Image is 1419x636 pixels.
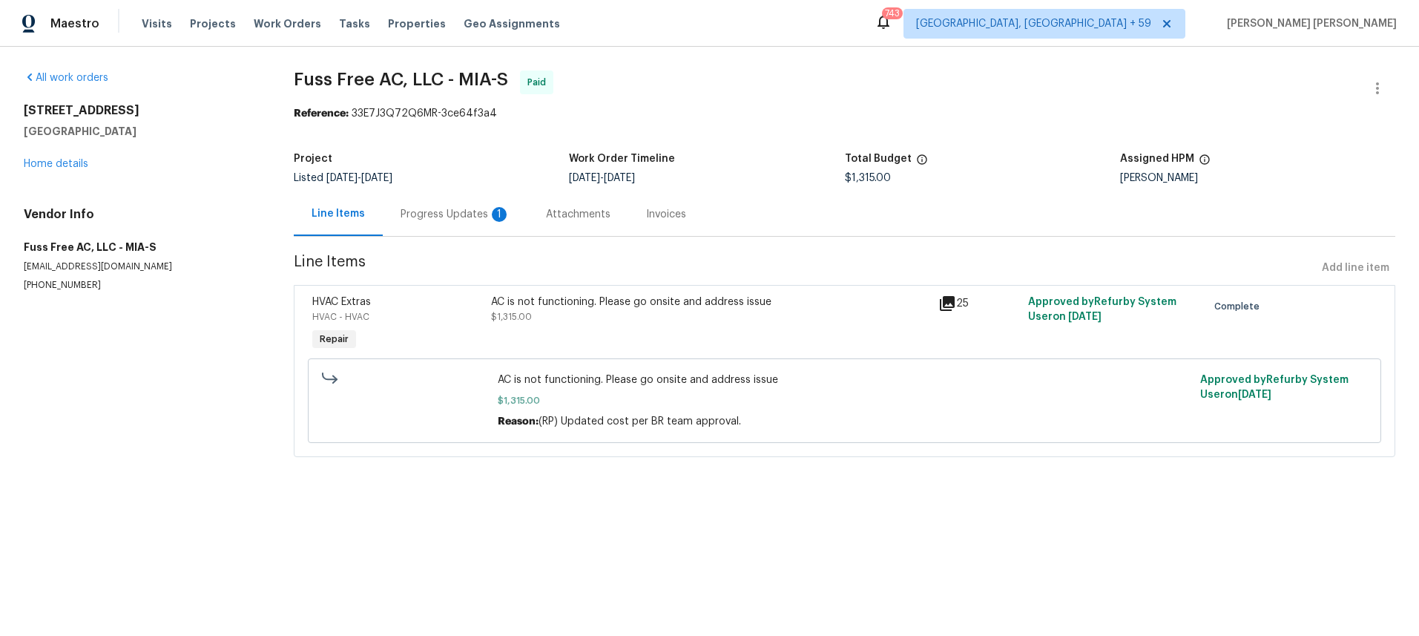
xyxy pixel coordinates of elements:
span: - [569,173,635,183]
span: Repair [314,332,355,347]
span: [GEOGRAPHIC_DATA], [GEOGRAPHIC_DATA] + 59 [916,16,1151,31]
span: [PERSON_NAME] [PERSON_NAME] [1221,16,1397,31]
span: AC is not functioning. Please go onsite and address issue [498,373,1191,387]
a: Home details [24,159,88,169]
span: (RP) Updated cost per BR team approval. [539,416,741,427]
span: [DATE] [604,173,635,183]
h5: Total Budget [845,154,912,164]
div: Line Items [312,206,365,221]
span: Fuss Free AC, LLC - MIA-S [294,71,508,88]
div: 33E7J3Q72Q6MR-3ce64f3a4 [294,106,1395,121]
div: 25 [938,295,1019,312]
span: [DATE] [326,173,358,183]
h4: Vendor Info [24,207,258,222]
span: HVAC - HVAC [312,312,369,321]
span: Listed [294,173,392,183]
span: [DATE] [1068,312,1102,322]
p: [EMAIL_ADDRESS][DOMAIN_NAME] [24,260,258,273]
h5: Work Order Timeline [569,154,675,164]
span: Visits [142,16,172,31]
h5: Fuss Free AC, LLC - MIA-S [24,240,258,255]
span: $1,315.00 [498,393,1191,408]
span: Reason: [498,416,539,427]
span: [DATE] [569,173,600,183]
span: Line Items [294,255,1316,282]
span: $1,315.00 [845,173,891,183]
span: Approved by Refurby System User on [1028,297,1176,322]
div: Invoices [646,207,686,222]
h5: Assigned HPM [1120,154,1194,164]
span: The total cost of line items that have been proposed by Opendoor. This sum includes line items th... [916,154,928,173]
span: - [326,173,392,183]
p: [PHONE_NUMBER] [24,279,258,292]
b: Reference: [294,108,349,119]
div: 743 [885,6,900,21]
span: Geo Assignments [464,16,560,31]
div: 1 [492,207,507,222]
h5: [GEOGRAPHIC_DATA] [24,124,258,139]
span: Paid [527,75,552,90]
span: Approved by Refurby System User on [1200,375,1349,400]
a: All work orders [24,73,108,83]
span: Tasks [339,19,370,29]
div: Progress Updates [401,207,510,222]
span: Work Orders [254,16,321,31]
span: [DATE] [1238,390,1271,400]
span: [DATE] [361,173,392,183]
span: Projects [190,16,236,31]
span: HVAC Extras [312,297,371,307]
span: The hpm assigned to this work order. [1199,154,1211,173]
div: [PERSON_NAME] [1120,173,1395,183]
span: Properties [388,16,446,31]
span: Complete [1214,299,1265,314]
div: AC is not functioning. Please go onsite and address issue [491,295,929,309]
div: Attachments [546,207,610,222]
span: Maestro [50,16,99,31]
h2: [STREET_ADDRESS] [24,103,258,118]
span: $1,315.00 [491,312,532,321]
h5: Project [294,154,332,164]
